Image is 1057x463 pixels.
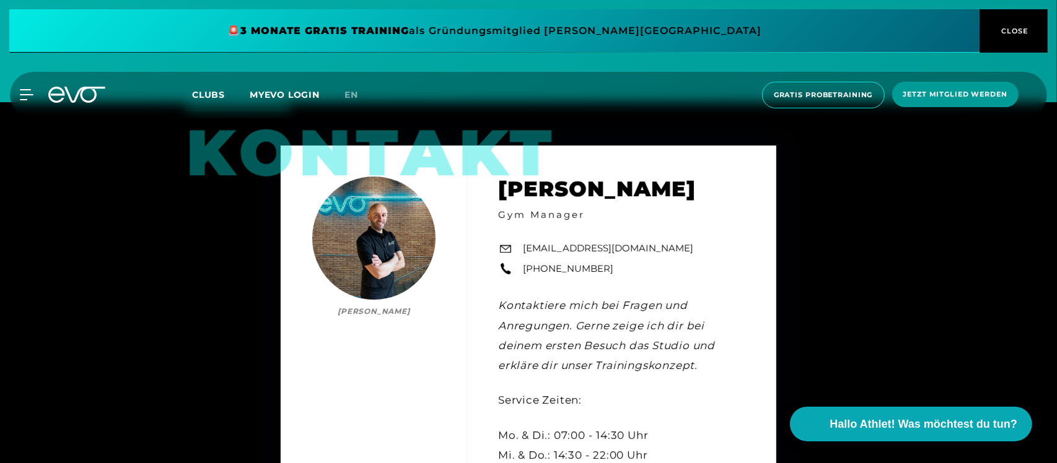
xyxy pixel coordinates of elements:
[523,262,613,276] a: [PHONE_NUMBER]
[758,82,888,108] a: Gratis Probetraining
[523,241,693,256] a: [EMAIL_ADDRESS][DOMAIN_NAME]
[344,89,358,100] span: en
[999,25,1029,37] span: CLOSE
[774,90,873,100] span: Gratis Probetraining
[980,9,1048,53] button: CLOSE
[344,88,373,102] a: en
[250,89,320,100] a: MYEVO LOGIN
[903,89,1007,100] span: Jetzt Mitglied werden
[830,416,1017,433] span: Hallo Athlet! Was möchtest du tun?
[888,82,1022,108] a: Jetzt Mitglied werden
[790,407,1032,441] button: Hallo Athlet! Was möchtest du tun?
[192,89,250,100] a: Clubs
[192,89,225,100] span: Clubs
